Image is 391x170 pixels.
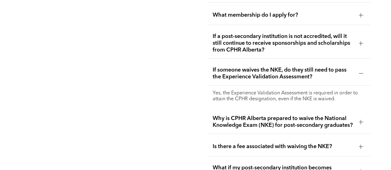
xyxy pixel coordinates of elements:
span: If someone waives the NKE, do they still need to pass the Experience Validation Assessment? [213,67,354,80]
span: Is there a fee associated with waiving the NKE? [213,143,354,150]
p: Yes, the Experience Validation Assessment is required in order to attain the CPHR designation, ev... [213,90,366,102]
span: Why is CPHR Alberta prepared to waive the National Knowledge Exam (NKE) for post-secondary gradua... [213,115,354,129]
span: If a post-secondary institution is not accredited, will it still continue to receive sponsorships... [213,33,354,53]
span: What membership do I apply for? [213,12,354,19]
